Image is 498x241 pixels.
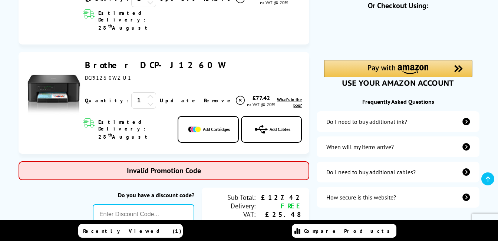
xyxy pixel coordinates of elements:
img: Brother DCP-J1260W [26,59,81,115]
div: Sub Total: [209,193,255,202]
div: Do I need to buy additional cables? [326,168,416,176]
input: Enter Discount Code... [93,204,194,224]
sup: th [108,23,112,29]
span: Recently Viewed (1) [83,228,182,234]
div: Frequently Asked Questions [317,98,479,105]
iframe: PayPal [324,22,472,47]
span: ex VAT @ 20% [247,102,275,107]
div: How secure is this website? [326,194,396,201]
div: £152.90 [255,219,302,227]
a: additional-ink [317,111,479,132]
a: Update [160,97,198,104]
a: additional-cables [317,162,479,182]
div: VAT: [209,210,255,219]
span: Add Cables [270,126,290,132]
span: Invalid Promotion Code [127,166,201,175]
span: DCPJ1260WZU1 [85,75,131,81]
div: £127.42 [255,193,302,202]
div: Or Checkout Using: [317,1,479,10]
a: items-arrive [317,136,479,157]
img: Add Cartridges [188,126,201,132]
div: Total: [209,219,255,227]
div: When will my items arrive? [326,143,394,151]
span: Estimated Delivery: 28 August [98,10,170,31]
a: secure-website [317,187,479,208]
div: Do you have a discount code? [93,191,194,199]
div: FREE [255,202,302,210]
a: Recently Viewed (1) [78,224,183,238]
div: Delivery: [209,202,255,210]
a: lnk_inthebox [277,97,302,108]
a: Delete item from your basket [204,95,246,106]
span: Estimated Delivery: 28 August [98,119,170,140]
div: £25.48 [255,210,302,219]
div: Amazon Pay - Use your Amazon account [324,60,472,86]
span: Remove [204,97,233,104]
a: Brother DCP-J1260W [85,59,224,71]
div: £77.42 [246,94,277,102]
a: Compare Products [292,224,396,238]
span: Quantity: [85,97,128,104]
span: Compare Products [304,228,394,234]
div: Do I need to buy additional ink? [326,118,407,125]
sup: th [108,132,112,138]
span: Add Cartridges [203,126,230,132]
span: What's in the box? [277,97,302,108]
